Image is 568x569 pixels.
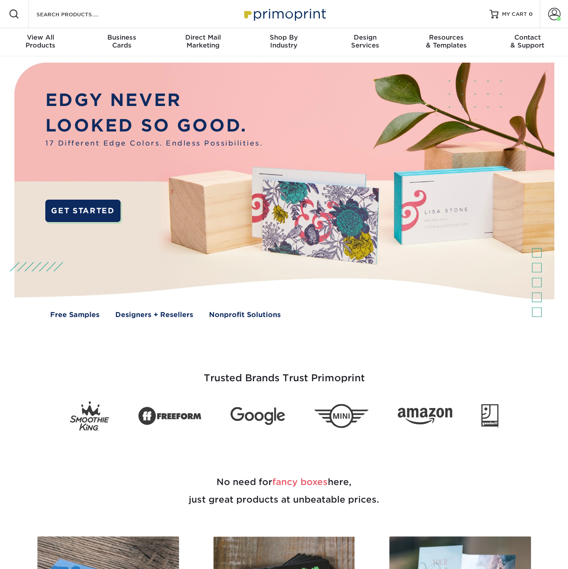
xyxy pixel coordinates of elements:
[27,452,542,529] h2: No need for here, just great products at unbeatable prices.
[50,310,99,320] a: Free Samples
[162,28,243,56] a: Direct MailMarketing
[398,408,452,424] img: Amazon
[487,28,568,56] a: Contact& Support
[138,402,202,430] img: Freeform
[81,33,162,49] div: Cards
[243,33,324,41] span: Shop By
[243,33,324,49] div: Industry
[325,33,406,41] span: Design
[406,33,487,49] div: & Templates
[162,33,243,49] div: Marketing
[45,200,120,222] a: GET STARTED
[481,404,498,428] img: Goodwill
[45,138,263,148] span: 17 Different Edge Colors. Endless Possibilities.
[45,87,263,113] p: EDGY NEVER
[487,33,568,41] span: Contact
[325,28,406,56] a: DesignServices
[406,33,487,41] span: Resources
[36,9,121,19] input: SEARCH PRODUCTS.....
[406,28,487,56] a: Resources& Templates
[81,33,162,41] span: Business
[231,407,285,425] img: Google
[27,351,542,394] h3: Trusted Brands Trust Primoprint
[70,401,109,431] img: Smoothie King
[272,477,328,487] span: fancy boxes
[81,28,162,56] a: BusinessCards
[45,113,263,138] p: LOOKED SO GOOD.
[209,310,281,320] a: Nonprofit Solutions
[240,4,328,23] img: Primoprint
[325,33,406,49] div: Services
[314,404,369,428] img: Mini
[243,28,324,56] a: Shop ByIndustry
[162,33,243,41] span: Direct Mail
[529,11,533,17] span: 0
[487,33,568,49] div: & Support
[502,11,527,18] span: MY CART
[115,310,193,320] a: Designers + Resellers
